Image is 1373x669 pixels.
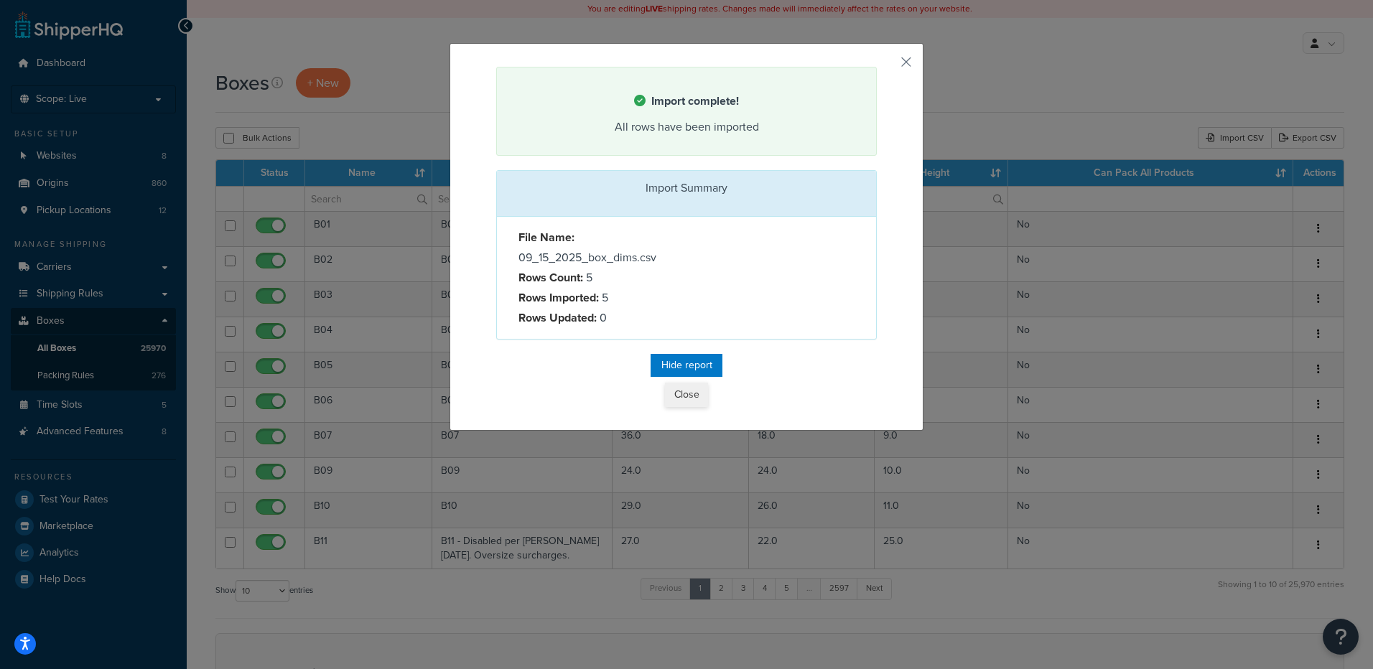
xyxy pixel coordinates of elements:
h3: Import Summary [508,182,865,195]
strong: Rows Imported: [518,289,599,306]
strong: Rows Count: [518,269,583,286]
button: Close [665,383,708,407]
button: Hide report [651,354,722,377]
h4: Import complete! [515,93,858,110]
div: All rows have been imported [515,117,858,137]
strong: File Name: [518,229,574,245]
strong: Rows Updated: [518,309,597,326]
div: 09_15_2025_box_dims.csv 5 5 0 [508,228,686,328]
